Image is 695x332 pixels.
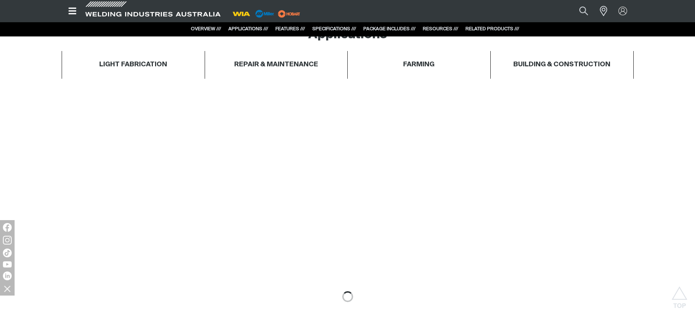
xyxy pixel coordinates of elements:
[276,8,302,19] img: miller
[3,272,12,280] img: LinkedIn
[3,223,12,232] img: Facebook
[363,27,416,31] a: PACKAGE INCLUDES ///
[3,261,12,267] img: YouTube
[466,27,519,31] a: RELATED PRODUCTS ///
[1,282,13,295] img: hide socials
[191,27,221,31] a: OVERVIEW ///
[234,60,318,69] h4: REPAIR & MAINTENANCE
[276,11,302,16] a: miller
[3,236,12,245] img: Instagram
[562,3,596,19] input: Product name or item number...
[228,27,268,31] a: APPLICATIONS ///
[275,27,305,31] a: FEATURES ///
[571,3,596,19] button: Search products
[494,60,630,69] h4: BUILDING & CONSTRUCTION
[99,60,167,69] h4: LIGHT FABRICATION
[3,249,12,257] img: TikTok
[671,286,688,303] button: Scroll to top
[312,27,356,31] a: SPECIFICATIONS ///
[403,60,435,69] h4: FARMING
[423,27,458,31] a: RESOURCES ///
